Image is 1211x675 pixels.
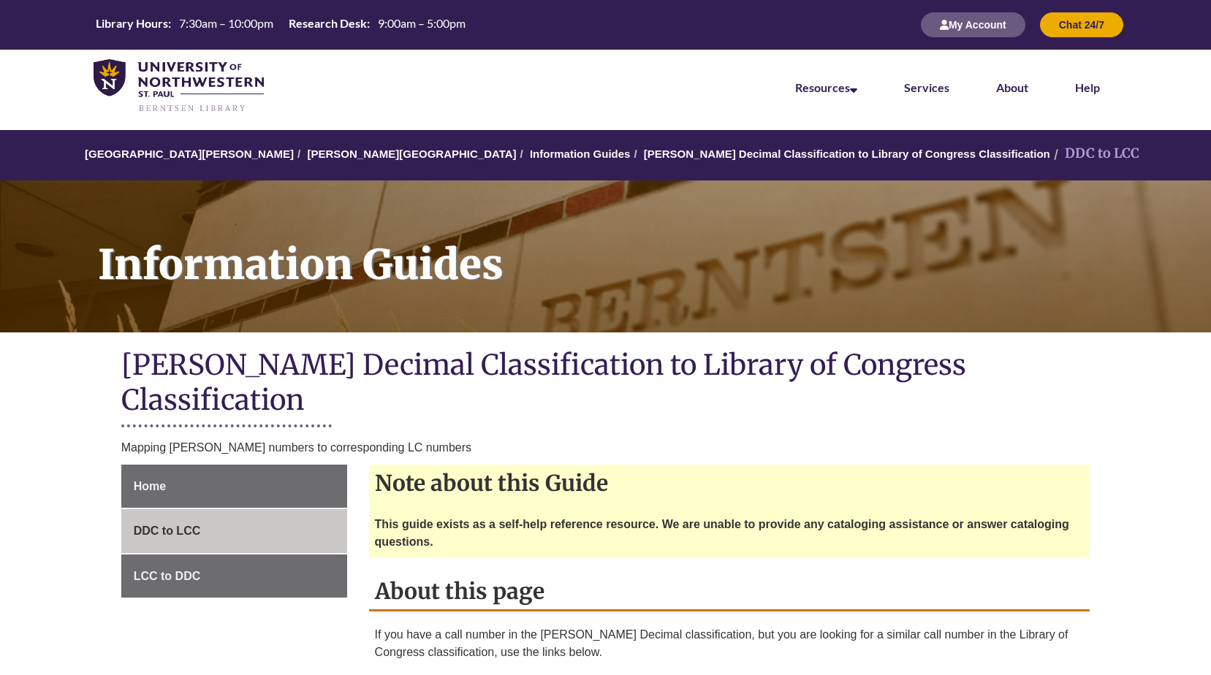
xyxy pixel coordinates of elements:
a: Services [904,80,949,94]
th: Research Desk: [283,15,372,31]
li: DDC to LCC [1050,143,1139,164]
button: My Account [921,12,1025,37]
h2: Note about this Guide [369,465,1090,501]
a: [PERSON_NAME] Decimal Classification to Library of Congress Classification [644,148,1050,160]
h2: About this page [369,573,1090,611]
span: Mapping [PERSON_NAME] numbers to corresponding LC numbers [121,441,471,454]
a: [GEOGRAPHIC_DATA][PERSON_NAME] [85,148,294,160]
th: Library Hours: [90,15,173,31]
span: 9:00am – 5:00pm [378,16,466,30]
strong: This guide exists as a self-help reference resource. We are unable to provide any cataloging assi... [375,518,1069,548]
div: Guide Page Menu [121,465,347,598]
h1: [PERSON_NAME] Decimal Classification to Library of Congress Classification [121,347,1090,421]
a: My Account [921,18,1025,31]
span: 7:30am – 10:00pm [179,16,273,30]
table: Hours Today [90,15,471,34]
a: Home [121,465,347,508]
a: Hours Today [90,15,471,35]
a: LCC to DDC [121,554,347,598]
a: Information Guides [530,148,631,160]
p: If you have a call number in the [PERSON_NAME] Decimal classification, but you are looking for a ... [375,626,1085,661]
a: DDC to LCC [121,509,347,553]
a: Chat 24/7 [1040,18,1123,31]
a: About [996,80,1028,94]
span: LCC to DDC [134,570,201,582]
h1: Information Guides [82,180,1211,313]
span: Home [134,480,166,492]
a: [PERSON_NAME][GEOGRAPHIC_DATA] [307,148,516,160]
span: DDC to LCC [134,525,201,537]
a: Resources [795,80,857,94]
img: UNWSP Library Logo [94,59,264,113]
a: Help [1075,80,1100,94]
button: Chat 24/7 [1040,12,1123,37]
